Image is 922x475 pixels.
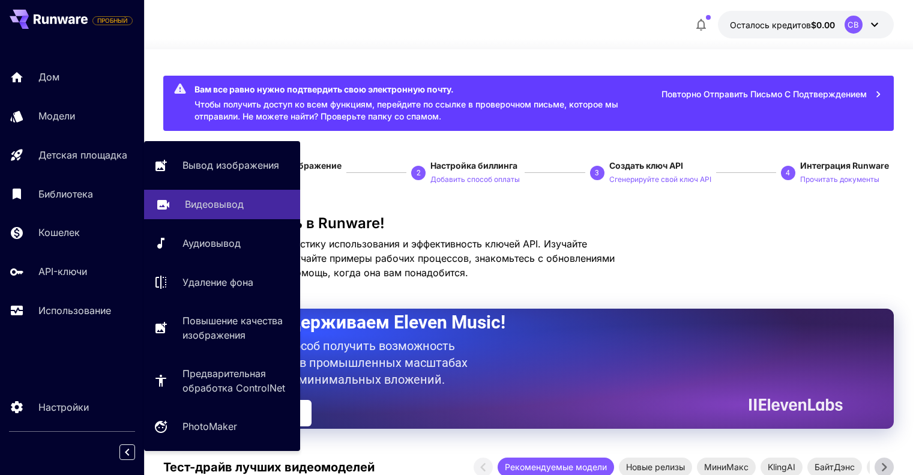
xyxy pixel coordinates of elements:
[800,175,879,184] font: Прочитать документы
[163,238,615,279] font: Мгновенно проверяйте статистику использования и эффективность ключей API. Изучайте рекомендуемые ...
[97,17,128,24] font: ПРОБНЫЙ
[38,110,75,122] font: Модели
[768,462,795,472] font: KlingAI
[704,462,749,472] font: МиниМакс
[182,420,237,432] font: PhotoMaker
[38,265,87,277] font: API-ключи
[194,84,454,94] font: Вам все равно нужно подтвердить свою электронную почту.
[811,20,835,30] font: $0.00
[144,190,300,219] a: Видеовывод
[505,462,607,472] font: Рекомендуемые модели
[38,401,89,413] font: Настройки
[718,11,894,38] button: 0,00 долларов США
[163,460,375,474] font: Тест-драйв лучших видеомоделей
[119,444,135,460] button: Свернуть боковую панель
[430,160,517,171] font: Настройка биллинга
[92,13,133,28] span: Добавьте свою платежную карту, чтобы включить все функции платформы.
[38,149,127,161] font: Детская площадка
[193,312,505,333] font: Теперь поддерживаем Eleven Music!
[815,462,855,472] font: БайтДэнс
[38,71,59,83] font: Дом
[144,267,300,297] a: Удаление фона
[38,188,93,200] font: Библиотека
[182,237,241,249] font: Аудиовывод
[38,304,111,316] font: Использование
[661,89,867,99] font: Повторно отправить письмо с подтверждением
[144,412,300,441] a: PhotoMaker
[194,99,618,121] font: Чтобы получить доступ ко всем функциям, перейдите по ссылке в проверочном письме, которое мы отпр...
[38,226,80,238] font: Кошелек
[609,175,711,184] font: Сгенерируйте свой ключ API
[430,175,520,184] font: Добавить способ оплаты
[626,462,685,472] font: Новые релизы
[595,169,599,177] font: 3
[609,160,683,171] font: Создать ключ API
[144,229,300,258] a: Аудиовывод
[800,160,889,171] font: Интеграция Runware
[128,441,144,463] div: Свернуть боковую панель
[182,276,253,288] font: Удаление фона
[730,20,811,30] font: Осталось кредитов
[730,19,835,31] div: 0,00 долларов США
[417,169,421,177] font: 2
[786,169,790,177] font: 4
[193,339,468,387] font: Единственный способ получить возможность создавать музыку в промышленных масштабах от Eleven Labs...
[144,151,300,180] a: Вывод изображения
[144,306,300,349] a: Повышение качества изображения
[182,315,283,341] font: Повышение качества изображения
[182,159,279,171] font: Вывод изображения
[848,20,859,29] font: СВ
[185,198,244,210] font: Видеовывод
[182,368,285,394] font: Предварительная обработка ControlNet
[144,359,300,402] a: Предварительная обработка ControlNet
